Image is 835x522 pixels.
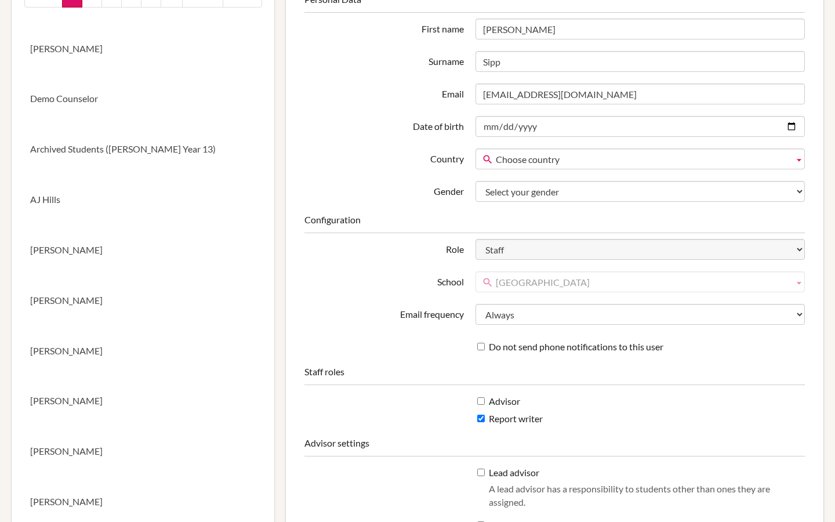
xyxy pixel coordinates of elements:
[477,469,485,476] input: Lead advisorA lead advisor has a responsibility to students other than ones they are assigned.
[477,343,485,350] input: Do not send phone notifications to this user
[12,124,274,175] a: Archived Students ([PERSON_NAME] Year 13)
[299,148,469,166] label: Country
[477,395,520,408] label: Advisor
[12,326,274,376] a: [PERSON_NAME]
[299,116,469,133] label: Date of birth
[12,175,274,225] a: AJ Hills
[496,149,789,170] span: Choose country
[12,376,274,426] a: [PERSON_NAME]
[477,466,799,515] label: Lead advisor
[304,437,805,456] legend: Advisor settings
[477,412,543,426] label: Report writer
[304,213,805,233] legend: Configuration
[299,271,469,289] label: School
[299,239,469,256] label: Role
[299,19,469,36] label: First name
[12,74,274,124] a: Demo Counselor
[12,24,274,74] a: [PERSON_NAME]
[299,181,469,198] label: Gender
[477,397,485,405] input: Advisor
[477,340,663,354] label: Do not send phone notifications to this user
[12,275,274,326] a: [PERSON_NAME]
[299,304,469,321] label: Email frequency
[304,365,805,385] legend: Staff roles
[496,272,789,293] span: [GEOGRAPHIC_DATA]
[477,415,485,422] input: Report writer
[299,84,469,101] label: Email
[12,426,274,477] a: [PERSON_NAME]
[299,51,469,68] label: Surname
[489,483,799,509] p: A lead advisor has a responsibility to students other than ones they are assigned.
[12,225,274,275] a: [PERSON_NAME]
